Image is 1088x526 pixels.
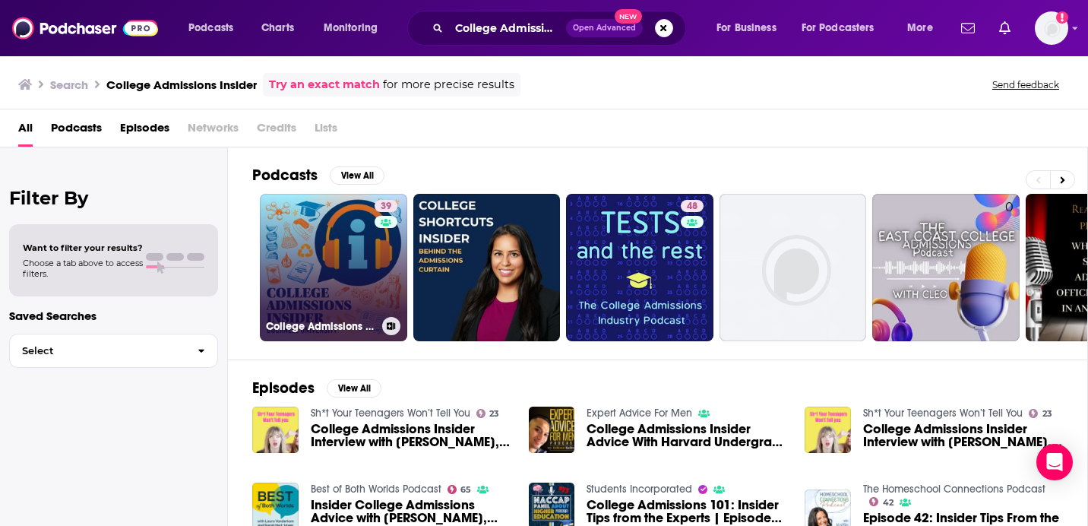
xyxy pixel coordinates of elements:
span: New [615,9,642,24]
a: Show notifications dropdown [955,15,981,41]
span: Select [10,346,185,356]
a: The Homeschool Connections Podcast [863,483,1045,496]
span: 42 [883,499,893,506]
a: 0 [872,194,1020,341]
button: open menu [792,16,897,40]
a: College Admissions Insider Interview with Gary Clark, Associate Vice Chancellor of Enrollment Man... [863,423,1063,448]
a: 48 [681,200,704,212]
a: Expert Advice For Men [587,407,692,420]
h2: Podcasts [252,166,318,185]
a: Students Incorporated [587,483,692,496]
a: 23 [476,409,500,418]
h3: Search [50,78,88,92]
span: College Admissions Insider Interview with [PERSON_NAME], Associate Vice Chancellor of Enrollment ... [863,423,1063,448]
button: Select [9,334,218,368]
img: User Profile [1035,11,1068,45]
a: College Admissions Insider Interview with Tim Brunold, Dean of Admissions USC [311,423,511,448]
img: College Admissions Insider Interview with Gary Clark, Associate Vice Chancellor of Enrollment Man... [805,407,851,453]
a: 39 [375,200,397,212]
span: Open Advanced [573,24,636,32]
span: 23 [1042,410,1052,417]
h3: College Admissions Insider [106,78,257,92]
a: Best of Both Worlds Podcast [311,483,441,496]
span: Podcasts [188,17,233,39]
h2: Filter By [9,187,218,209]
a: 48 [566,194,713,341]
span: Networks [188,116,239,147]
svg: Add a profile image [1056,11,1068,24]
img: Podchaser - Follow, Share and Rate Podcasts [12,14,158,43]
div: Open Intercom Messenger [1036,444,1073,480]
span: 48 [687,199,697,214]
img: College Admissions Insider Advice With Harvard Undergrad Lawson Wong [529,407,575,453]
a: 39College Admissions Insider [260,194,407,341]
span: Charts [261,17,294,39]
a: PodcastsView All [252,166,384,185]
input: Search podcasts, credits, & more... [449,16,566,40]
span: Want to filter your results? [23,242,143,253]
button: open menu [313,16,397,40]
button: Send feedback [988,78,1064,91]
a: Insider College Admissions Advice with Alice Chen, Expert Coach and BrightStory Founder EP 370 [311,499,511,524]
button: Show profile menu [1035,11,1068,45]
h3: College Admissions Insider [266,320,376,333]
a: EpisodesView All [252,379,381,398]
a: 23 [1029,409,1052,418]
p: Saved Searches [9,309,218,323]
span: for more precise results [383,76,514,93]
span: 39 [381,199,391,214]
span: Monitoring [324,17,378,39]
button: open menu [897,16,952,40]
span: More [907,17,933,39]
a: 65 [448,485,472,494]
a: Sh*t Your Teenagers Won’t Tell You [311,407,470,420]
a: College Admissions Insider Advice With Harvard Undergrad Lawson Wong [587,423,786,448]
a: Podcasts [51,116,102,147]
h2: Episodes [252,379,315,398]
a: Episodes [120,116,169,147]
span: Choose a tab above to access filters. [23,258,143,279]
a: Charts [251,16,303,40]
span: For Business [716,17,776,39]
button: Open AdvancedNew [566,19,643,37]
span: Credits [257,116,296,147]
div: 0 [1005,200,1014,335]
a: Try an exact match [269,76,380,93]
span: College Admissions Insider Interview with [PERSON_NAME], [PERSON_NAME] of Admissions USC [311,423,511,448]
a: College Admissions 101: Insider Tips from the Experts | Episode 75 [587,499,786,524]
button: open menu [706,16,795,40]
a: 42 [869,497,893,506]
div: Search podcasts, credits, & more... [422,11,701,46]
span: Logged in as jciarczynski [1035,11,1068,45]
a: Show notifications dropdown [993,15,1017,41]
button: open menu [178,16,253,40]
span: 23 [489,410,499,417]
span: 65 [460,486,471,493]
span: College Admissions Insider Advice With Harvard Undergrad [PERSON_NAME] [587,423,786,448]
img: College Admissions Insider Interview with Tim Brunold, Dean of Admissions USC [252,407,299,453]
a: All [18,116,33,147]
button: View All [330,166,384,185]
span: Insider College Admissions Advice with [PERSON_NAME], Expert Coach and BrightStory Founder EP 370 [311,499,511,524]
span: Lists [315,116,337,147]
a: Sh*t Your Teenagers Won’t Tell You [863,407,1023,420]
span: For Podcasters [802,17,875,39]
button: View All [327,379,381,398]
